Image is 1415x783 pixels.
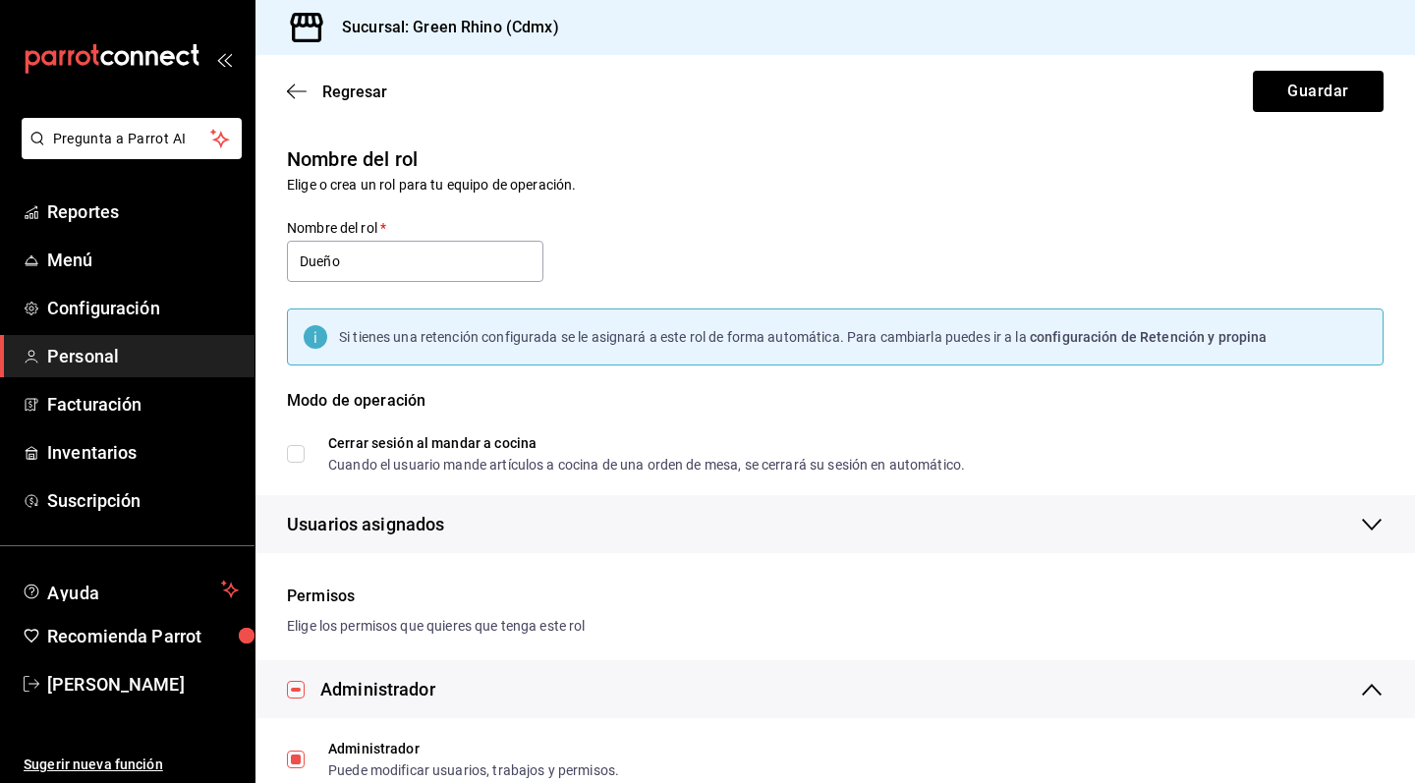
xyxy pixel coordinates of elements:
[47,391,239,418] span: Facturación
[216,51,232,67] button: open_drawer_menu
[47,295,239,321] span: Configuración
[328,742,619,755] div: Administrador
[287,177,576,193] span: Elige o crea un rol para tu equipo de operación.
[47,343,239,369] span: Personal
[287,221,543,235] label: Nombre del rol
[1030,329,1268,345] span: configuración de Retención y propina
[47,247,239,273] span: Menú
[47,578,213,601] span: Ayuda
[339,329,1030,345] span: Si tienes una retención configurada se le asignará a este rol de forma automática. Para cambiarla...
[22,118,242,159] button: Pregunta a Parrot AI
[1253,71,1384,112] button: Guardar
[287,511,444,537] span: Usuarios asignados
[47,487,239,514] span: Suscripción
[328,436,965,450] div: Cerrar sesión al mandar a cocina
[287,616,1384,637] div: Elige los permisos que quieres que tenga este rol
[47,198,239,225] span: Reportes
[287,389,1384,436] div: Modo de operación
[47,439,239,466] span: Inventarios
[287,585,1384,608] div: Permisos
[24,755,239,775] span: Sugerir nueva función
[322,83,387,101] span: Regresar
[47,623,239,649] span: Recomienda Parrot
[47,671,239,698] span: [PERSON_NAME]
[53,129,211,149] span: Pregunta a Parrot AI
[328,763,619,777] div: Puede modificar usuarios, trabajos y permisos.
[287,83,387,101] button: Regresar
[14,142,242,163] a: Pregunta a Parrot AI
[326,16,559,39] h3: Sucursal: Green Rhino (Cdmx)
[328,458,965,472] div: Cuando el usuario mande artículos a cocina de una orden de mesa, se cerrará su sesión en automático.
[320,676,435,702] div: Administrador
[287,143,1384,175] h6: Nombre del rol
